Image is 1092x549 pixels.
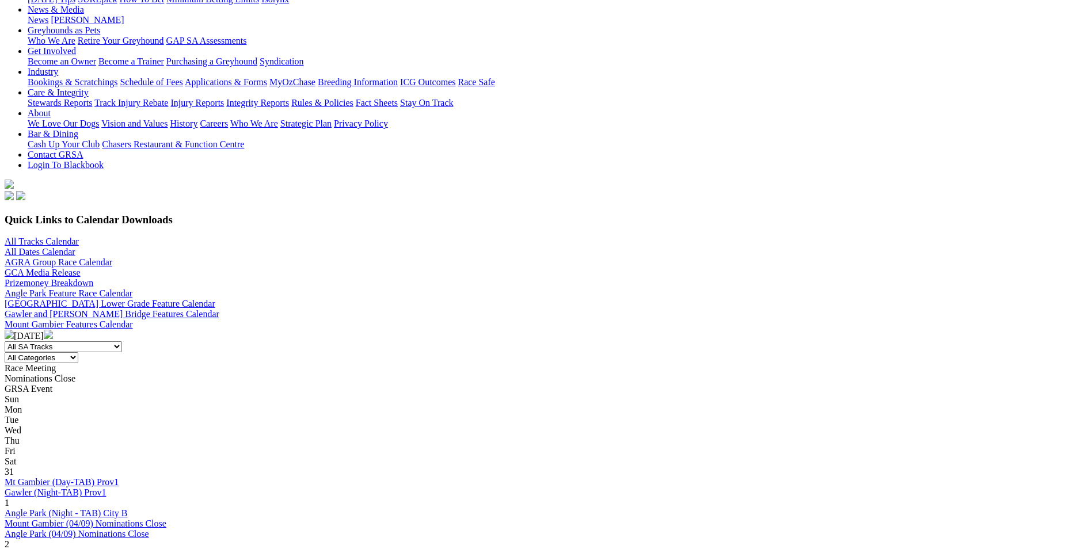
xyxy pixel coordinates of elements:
img: facebook.svg [5,191,14,200]
div: Care & Integrity [28,98,1087,108]
a: Gawler and [PERSON_NAME] Bridge Features Calendar [5,309,219,319]
span: 1 [5,498,9,508]
a: Bar & Dining [28,129,78,139]
a: [PERSON_NAME] [51,15,124,25]
a: Schedule of Fees [120,77,182,87]
div: Greyhounds as Pets [28,36,1087,46]
a: We Love Our Dogs [28,119,99,128]
div: News & Media [28,15,1087,25]
h3: Quick Links to Calendar Downloads [5,213,1087,226]
a: GAP SA Assessments [166,36,247,45]
a: Vision and Values [101,119,168,128]
span: 2 [5,539,9,549]
a: AGRA Group Race Calendar [5,257,112,267]
a: All Tracks Calendar [5,237,79,246]
a: Integrity Reports [226,98,289,108]
div: Industry [28,77,1087,87]
a: MyOzChase [269,77,315,87]
img: chevron-right-pager-white.svg [44,330,53,339]
a: Injury Reports [170,98,224,108]
a: Chasers Restaurant & Function Centre [102,139,244,149]
a: Purchasing a Greyhound [166,56,257,66]
a: Cash Up Your Club [28,139,100,149]
a: Greyhounds as Pets [28,25,100,35]
div: Get Involved [28,56,1087,67]
a: Angle Park (Night - TAB) City B [5,508,128,518]
a: Stay On Track [400,98,453,108]
a: Rules & Policies [291,98,353,108]
a: Applications & Forms [185,77,267,87]
a: Get Involved [28,46,76,56]
div: Nominations Close [5,373,1087,384]
div: Tue [5,415,1087,425]
a: Prizemoney Breakdown [5,278,93,288]
a: Contact GRSA [28,150,83,159]
img: logo-grsa-white.png [5,180,14,189]
a: Become a Trainer [98,56,164,66]
div: Bar & Dining [28,139,1087,150]
a: Stewards Reports [28,98,92,108]
div: Thu [5,436,1087,446]
a: Mount Gambier Features Calendar [5,319,133,329]
a: Syndication [260,56,303,66]
a: Bookings & Scratchings [28,77,117,87]
a: Retire Your Greyhound [78,36,164,45]
a: Mount Gambier (04/09) Nominations Close [5,518,166,528]
div: Sat [5,456,1087,467]
a: Breeding Information [318,77,398,87]
div: [DATE] [5,330,1087,341]
a: Careers [200,119,228,128]
a: ICG Outcomes [400,77,455,87]
img: twitter.svg [16,191,25,200]
div: Sun [5,394,1087,405]
a: Become an Owner [28,56,96,66]
a: Fact Sheets [356,98,398,108]
span: 31 [5,467,14,476]
a: Who We Are [28,36,75,45]
div: About [28,119,1087,129]
a: Strategic Plan [280,119,332,128]
img: chevron-left-pager-white.svg [5,330,14,339]
div: Race Meeting [5,363,1087,373]
div: GRSA Event [5,384,1087,394]
a: Gawler (Night-TAB) Prov1 [5,487,106,497]
div: Fri [5,446,1087,456]
a: Track Injury Rebate [94,98,168,108]
a: About [28,108,51,118]
a: Race Safe [458,77,494,87]
a: News [28,15,48,25]
a: [GEOGRAPHIC_DATA] Lower Grade Feature Calendar [5,299,215,308]
a: Care & Integrity [28,87,89,97]
a: Angle Park Feature Race Calendar [5,288,132,298]
a: Privacy Policy [334,119,388,128]
a: GCA Media Release [5,268,81,277]
a: Mt Gambier (Day-TAB) Prov1 [5,477,119,487]
a: News & Media [28,5,84,14]
div: Mon [5,405,1087,415]
a: Who We Are [230,119,278,128]
a: All Dates Calendar [5,247,75,257]
a: History [170,119,197,128]
a: Login To Blackbook [28,160,104,170]
a: Angle Park (04/09) Nominations Close [5,529,149,539]
div: Wed [5,425,1087,436]
a: Industry [28,67,58,77]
